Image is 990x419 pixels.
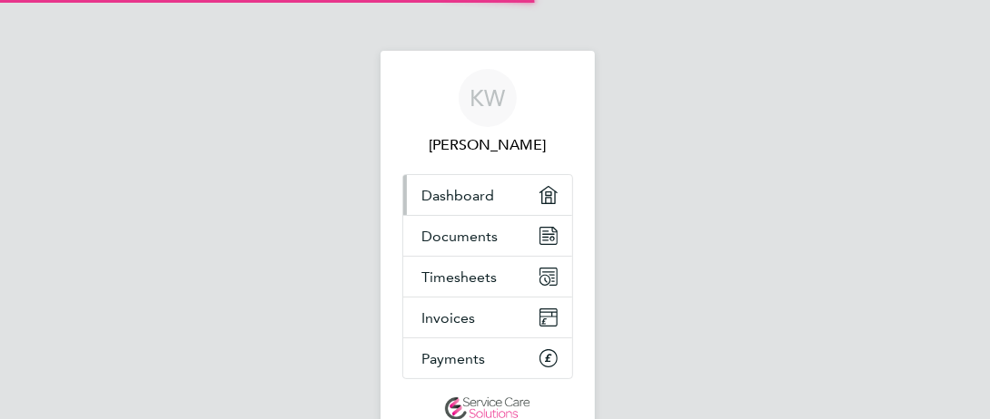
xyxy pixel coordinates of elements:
[403,175,572,215] a: Dashboard
[403,297,572,337] a: Invoices
[403,216,572,256] a: Documents
[403,338,572,378] a: Payments
[402,69,573,156] a: KW[PERSON_NAME]
[421,187,494,204] span: Dashboard
[402,134,573,156] span: Katy Westcott
[403,257,572,297] a: Timesheets
[421,309,475,326] span: Invoices
[421,350,485,367] span: Payments
[421,268,497,286] span: Timesheets
[421,228,498,245] span: Documents
[470,86,506,110] span: KW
